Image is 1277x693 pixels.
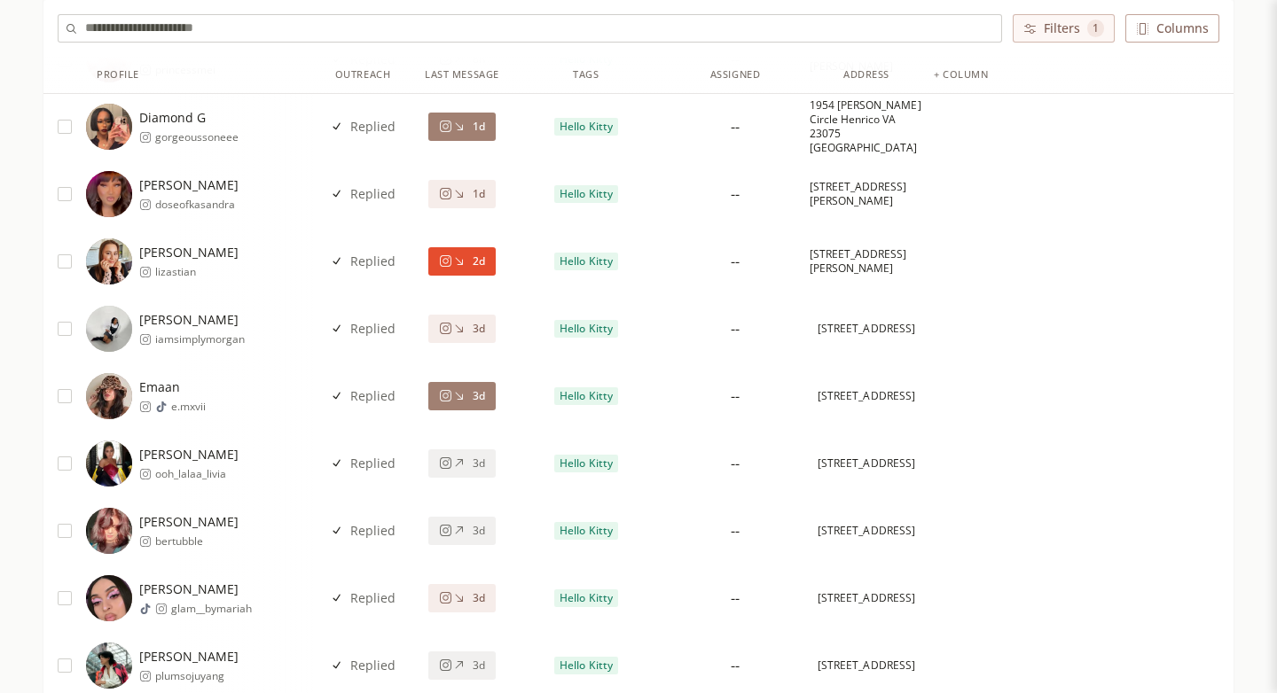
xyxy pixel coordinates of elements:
span: lizastian [155,265,239,279]
span: [STREET_ADDRESS][PERSON_NAME] [810,180,923,208]
div: Outreach [335,67,390,82]
span: Replied [350,589,396,607]
button: 3d [428,449,496,478]
span: [STREET_ADDRESS] [818,591,914,605]
span: e.mxvii [171,400,206,414]
button: 3d [428,651,496,680]
span: [PERSON_NAME] [139,513,239,531]
span: Replied [350,657,396,674]
span: Hello Kitty [560,658,612,673]
span: 2d [473,254,485,269]
img: https://lookalike-images.influencerlist.ai/profiles/7209c205-f207-48d4-ac2a-abae151e8449.jpg [86,373,132,419]
span: 3d [473,456,485,471]
div: Assigned [710,67,760,82]
span: 3d [473,591,485,605]
span: 1d [473,120,485,134]
span: [PERSON_NAME] [139,648,239,666]
button: Columns [1125,14,1219,43]
span: plumsojuyang [155,669,239,683]
span: bertubble [155,534,239,549]
span: [STREET_ADDRESS] [818,322,914,336]
button: 3d [428,517,496,545]
span: Replied [350,185,396,203]
span: Hello Kitty [560,524,612,538]
span: glam__bymariah [171,602,252,616]
img: https://lookalike-images.influencerlist.ai/profiles/8bbba3f9-7763-42a2-9424-ef72e02ef801.jpg [86,306,132,352]
div: + column [934,67,988,82]
img: https://lookalike-images.influencerlist.ai/profiles/fb8e3e21-7c89-48f3-8a13-b5bafd9b9a6b.jpg [86,171,132,217]
span: Replied [350,387,396,405]
div: -- [731,588,740,609]
span: Replied [350,118,396,136]
span: [PERSON_NAME] [139,244,239,261]
div: -- [731,251,740,272]
div: Tags [573,67,599,82]
button: 3d [428,584,496,612]
span: doseofkasandra [155,198,239,212]
span: Hello Kitty [560,187,612,201]
div: -- [731,655,740,676]
span: 3d [473,322,485,336]
span: Replied [350,455,396,472]
span: Replied [350,522,396,540]
button: 3d [428,315,496,343]
span: Emaan [139,378,206,396]
span: 3d [473,524,485,538]
button: Filters 1 [1013,14,1115,43]
div: Profile [97,67,139,82]
button: 2d [428,247,496,276]
img: https://lookalike-images.influencerlist.ai/profiles/4dd73540-c942-493c-bf93-ec12362ac93b.jpg [86,440,132,487]
div: -- [731,385,740,407]
span: [PERSON_NAME] [139,176,239,194]
span: Replied [350,253,396,270]
div: -- [731,116,740,137]
button: 1d [428,113,496,141]
span: [STREET_ADDRESS][PERSON_NAME] [810,247,923,276]
div: -- [731,318,740,339]
div: -- [731,453,740,474]
div: -- [731,183,740,205]
div: -- [731,520,740,541]
div: Address [843,67,889,82]
span: [PERSON_NAME] [139,446,239,463]
span: [PERSON_NAME] [139,580,252,598]
span: Replied [350,320,396,338]
span: Hello Kitty [560,389,612,403]
button: 1d [428,180,496,208]
span: [STREET_ADDRESS] [818,658,914,673]
img: https://lookalike-images.influencerlist.ai/profiles/b363274c-1afb-4bc8-b4ff-5d865f57bc63.jpg [86,238,132,284]
span: Diamond G [139,109,239,127]
span: 3d [473,389,485,403]
span: [STREET_ADDRESS] [818,389,914,403]
span: 3d [473,658,485,673]
span: [STREET_ADDRESS] [818,456,914,471]
img: https://lookalike-images.influencerlist.ai/profiles/bbfb0f5d-40b2-4286-a93c-14641728dd06.jpg [86,575,132,621]
span: Hello Kitty [560,120,612,134]
span: 1 [1087,19,1104,37]
span: [STREET_ADDRESS] [818,524,914,538]
span: 1954 [PERSON_NAME] Circle Henrico VA 23075 [GEOGRAPHIC_DATA] [810,98,923,155]
button: 3d [428,382,496,410]
span: gorgeoussoneee [155,130,239,144]
span: [PERSON_NAME] [139,311,245,329]
span: Hello Kitty [560,322,612,336]
img: https://lookalike-images.influencerlist.ai/profiles/1d58d57a-1183-4b13-91f0-29a5b109dbb9.jpg [86,508,132,554]
img: https://lookalike-images.influencerlist.ai/profiles/cead9ba7-0435-4afd-bf46-7c19bd576a5b.jpg [86,642,132,689]
span: iamsimplymorgan [155,332,245,346]
span: Hello Kitty [560,254,612,269]
img: https://lookalike-images.influencerlist.ai/profiles/01518301-39b0-433b-af1b-e38430409e2b.jpg [86,104,132,150]
div: Last Message [425,67,499,82]
span: ooh_lalaa_livia [155,467,239,481]
span: Hello Kitty [560,456,612,471]
span: Hello Kitty [560,591,612,605]
span: 1d [473,187,485,201]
